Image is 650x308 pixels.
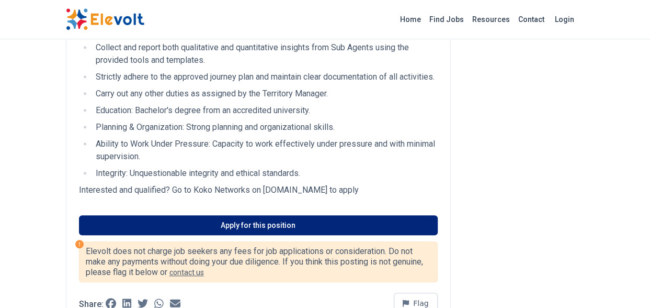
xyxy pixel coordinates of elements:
iframe: Chat Widget [598,258,650,308]
a: Login [549,9,580,30]
a: Resources [468,11,514,28]
li: Ability to Work Under Pressure: Capacity to work effectively under pressure and with minimal supe... [93,138,438,163]
li: Strictly adhere to the approved journey plan and maintain clear documentation of all activities. [93,71,438,83]
img: Elevolt [66,8,144,30]
li: Collect and report both qualitative and quantitative insights from Sub Agents using the provided ... [93,41,438,67]
a: Find Jobs [425,11,468,28]
a: contact us [169,268,204,277]
li: Carry out any other duties as assigned by the Territory Manager. [93,87,438,100]
li: Education: Bachelor's degree from an accredited university. [93,104,438,117]
a: Home [396,11,425,28]
a: Contact [514,11,549,28]
p: Elevolt does not charge job seekers any fees for job applications or consideration. Do not make a... [86,246,431,278]
p: Interested and qualified? Go to Koko Networks on [DOMAIN_NAME] to apply [79,184,438,196]
li: Integrity: Unquestionable integrity and ethical standards. [93,167,438,180]
li: Planning & Organization: Strong planning and organizational skills. [93,121,438,134]
a: Apply for this position [79,215,438,235]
